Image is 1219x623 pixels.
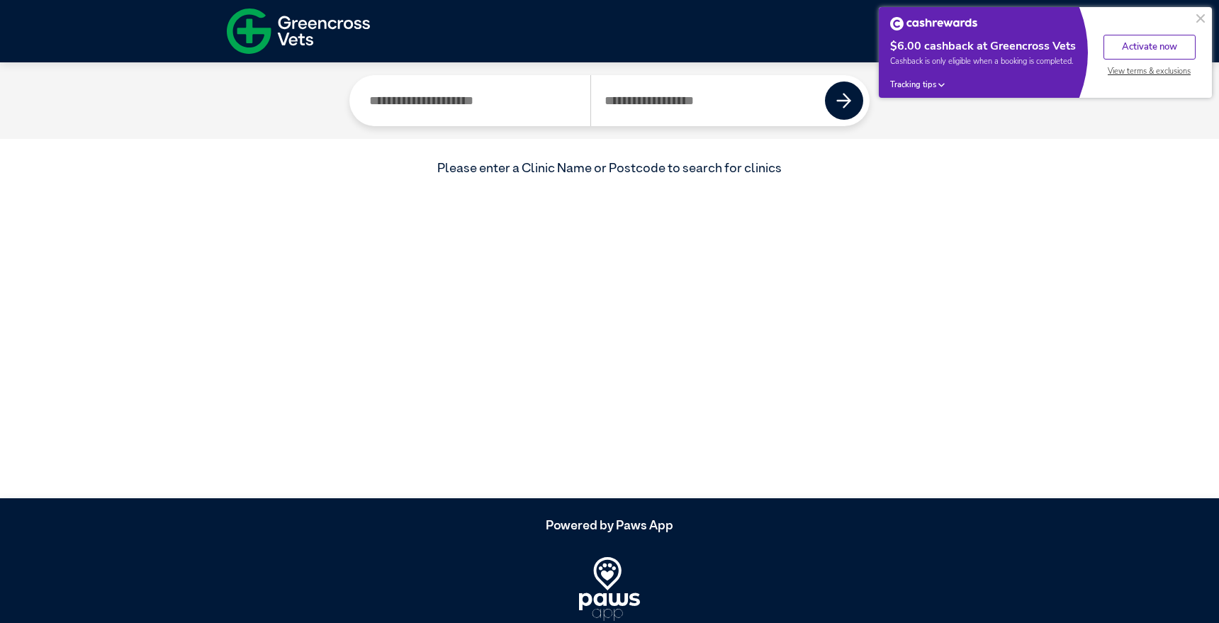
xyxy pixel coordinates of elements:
[227,4,370,59] img: f-logo
[890,79,936,90] span: Tracking tips
[890,17,977,30] img: Cashrewards white logo
[227,519,992,534] h5: Powered by Paws App
[579,557,640,621] img: PawsApp
[356,75,590,126] input: Search by Clinic Name
[1103,35,1196,60] button: Activate now
[836,93,851,108] img: icon-right
[590,75,826,126] input: Search by Postcode
[890,56,1077,67] span: Cashback is only eligible when a booking is completed.
[1108,66,1191,77] span: View terms & exclusions
[227,159,992,179] div: Please enter a Clinic Name or Postcode to search for clinics
[890,39,1077,54] div: $6.00 cashback at Greencross Vets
